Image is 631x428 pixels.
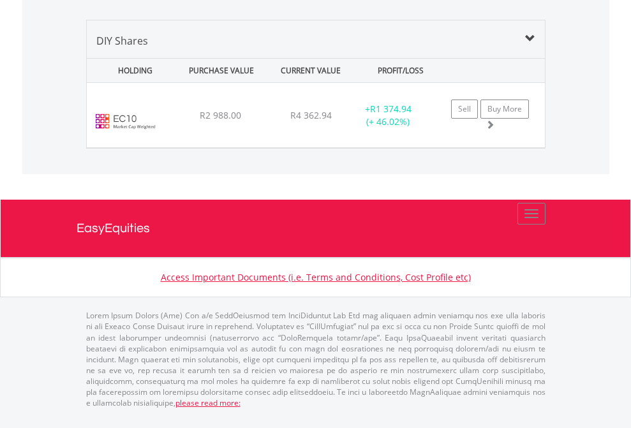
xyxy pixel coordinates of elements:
[77,200,555,257] a: EasyEquities
[88,59,175,82] div: HOLDING
[451,100,478,119] a: Sell
[86,310,546,408] p: Lorem Ipsum Dolors (Ame) Con a/e SeddOeiusmod tem InciDiduntut Lab Etd mag aliquaen admin veniamq...
[348,103,428,128] div: + (+ 46.02%)
[200,109,241,121] span: R2 988.00
[357,59,444,82] div: PROFIT/LOSS
[96,34,148,48] span: DIY Shares
[370,103,412,115] span: R1 374.94
[175,397,241,408] a: please read more:
[290,109,332,121] span: R4 362.94
[480,100,529,119] a: Buy More
[267,59,354,82] div: CURRENT VALUE
[93,99,158,144] img: EC10.EC.EC10.png
[178,59,265,82] div: PURCHASE VALUE
[161,271,471,283] a: Access Important Documents (i.e. Terms and Conditions, Cost Profile etc)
